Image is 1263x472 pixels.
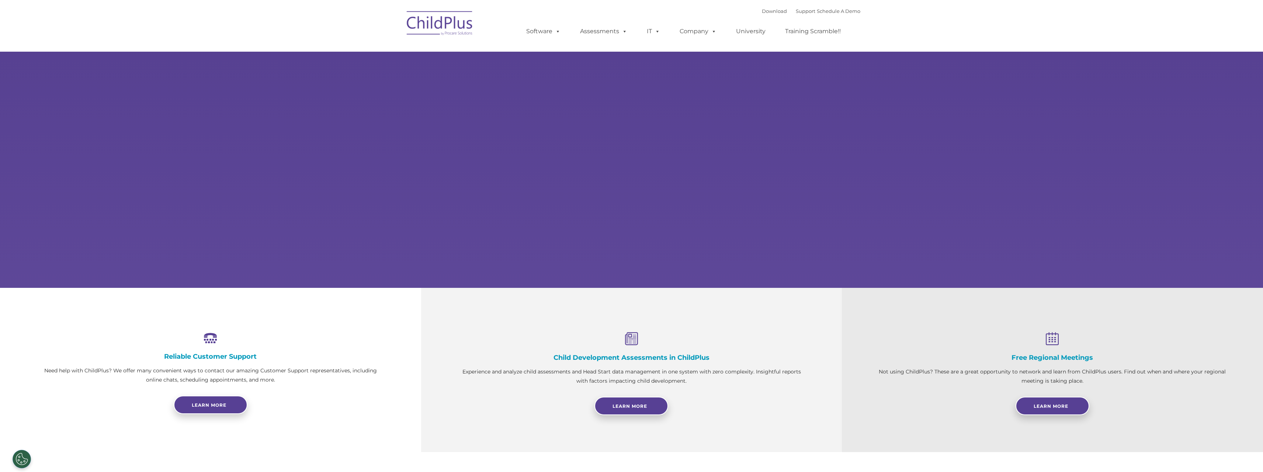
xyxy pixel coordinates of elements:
[458,367,805,386] p: Experience and analyze child assessments and Head Start data management in one system with zero c...
[639,24,667,39] a: IT
[879,354,1226,362] h4: Free Regional Meetings
[729,24,773,39] a: University
[762,8,860,14] font: |
[13,450,31,468] button: Cookies Settings
[519,24,568,39] a: Software
[613,403,647,409] span: Learn More
[879,367,1226,386] p: Not using ChildPlus? These are a great opportunity to network and learn from ChildPlus users. Fin...
[37,352,384,361] h4: Reliable Customer Support
[778,24,848,39] a: Training Scramble!!
[594,397,668,415] a: Learn More
[192,402,226,408] span: Learn more
[762,8,787,14] a: Download
[672,24,724,39] a: Company
[1034,403,1068,409] span: Learn More
[817,8,860,14] a: Schedule A Demo
[573,24,635,39] a: Assessments
[796,8,815,14] a: Support
[1016,397,1089,415] a: Learn More
[37,366,384,385] p: Need help with ChildPlus? We offer many convenient ways to contact our amazing Customer Support r...
[458,354,805,362] h4: Child Development Assessments in ChildPlus
[403,6,477,43] img: ChildPlus by Procare Solutions
[174,396,247,414] a: Learn more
